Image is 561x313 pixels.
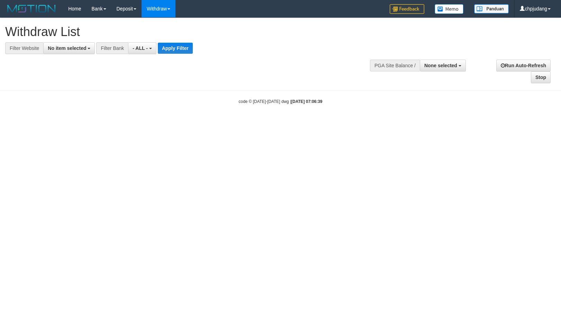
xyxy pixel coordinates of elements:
[158,43,193,54] button: Apply Filter
[133,45,148,51] span: - ALL -
[43,42,95,54] button: No item selected
[390,4,424,14] img: Feedback.jpg
[435,4,464,14] img: Button%20Memo.svg
[420,60,466,71] button: None selected
[239,99,323,104] small: code © [DATE]-[DATE] dwg |
[96,42,128,54] div: Filter Bank
[531,71,551,83] a: Stop
[5,25,367,39] h1: Withdraw List
[5,3,58,14] img: MOTION_logo.png
[370,60,420,71] div: PGA Site Balance /
[496,60,551,71] a: Run Auto-Refresh
[424,63,457,68] span: None selected
[5,42,43,54] div: Filter Website
[291,99,322,104] strong: [DATE] 07:06:39
[128,42,156,54] button: - ALL -
[48,45,86,51] span: No item selected
[474,4,509,14] img: panduan.png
